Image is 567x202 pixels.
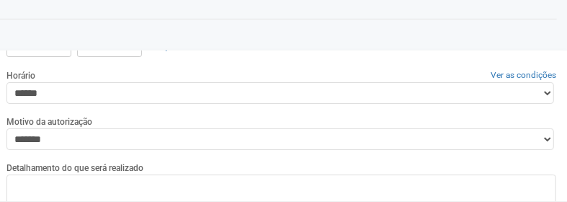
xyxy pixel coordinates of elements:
[6,162,143,175] label: Detalhamento do que será realizado
[6,69,35,82] label: Horário
[491,70,556,80] a: Ver as condições
[6,115,92,128] label: Motivo da autorização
